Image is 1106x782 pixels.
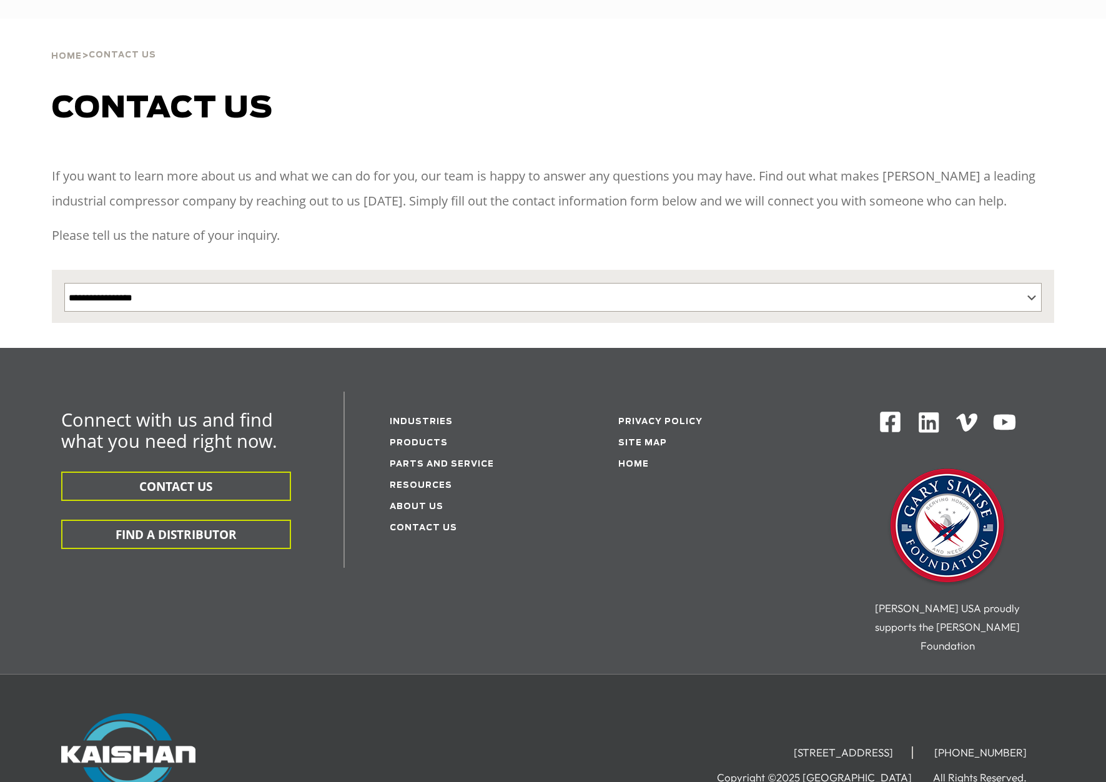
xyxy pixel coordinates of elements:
a: Home [51,50,82,61]
a: Industries [390,418,453,426]
span: Contact Us [89,51,156,59]
a: Parts and service [390,460,494,468]
span: Contact us [52,94,273,124]
a: Resources [390,482,452,490]
img: Gary Sinise Foundation [885,465,1010,590]
li: [STREET_ADDRESS] [775,746,913,759]
a: Contact Us [390,524,457,532]
p: Please tell us the nature of your inquiry. [52,223,1054,248]
a: About Us [390,503,443,511]
div: > [51,19,156,66]
a: Home [618,460,649,468]
img: Linkedin [917,410,941,435]
a: Products [390,439,448,447]
a: Site Map [618,439,667,447]
span: Home [51,52,82,61]
button: CONTACT US [61,472,291,501]
img: Youtube [992,410,1017,435]
a: Privacy Policy [618,418,703,426]
span: [PERSON_NAME] USA proudly supports the [PERSON_NAME] Foundation [875,601,1020,652]
img: Facebook [879,410,902,433]
button: FIND A DISTRIBUTOR [61,520,291,549]
li: [PHONE_NUMBER] [916,746,1045,759]
img: Vimeo [956,413,977,432]
p: If you want to learn more about us and what we can do for you, our team is happy to answer any qu... [52,164,1054,214]
span: Connect with us and find what you need right now. [61,407,277,453]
